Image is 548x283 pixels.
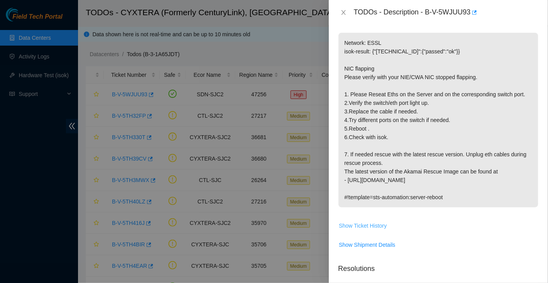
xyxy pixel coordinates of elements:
[341,9,347,16] span: close
[339,239,396,251] button: Show Shipment Details
[339,221,387,230] span: Show Ticket History
[339,219,387,232] button: Show Ticket History
[354,6,539,19] div: TODOs - Description - B-V-5WJUU93
[338,257,539,274] p: Resolutions
[339,241,395,249] span: Show Shipment Details
[339,33,538,207] p: Network: ESSL isok-result: {"[TECHNICAL_ID]":{"passed":"ok"}} NIC flapping Please verify with you...
[338,9,349,16] button: Close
